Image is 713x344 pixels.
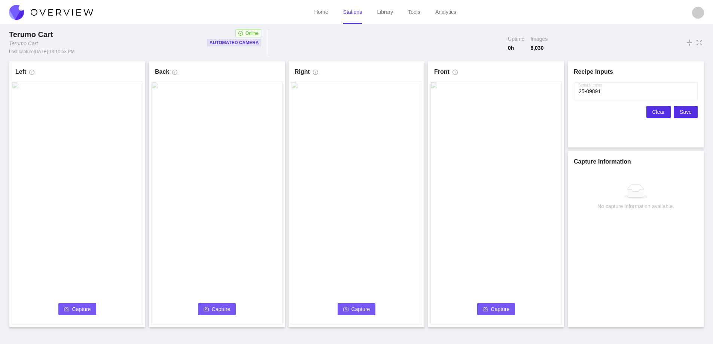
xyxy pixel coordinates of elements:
span: Terumo Cart [9,30,53,39]
span: Clear [652,108,665,116]
span: Uptime [508,35,524,43]
h1: Capture Information [574,157,698,166]
span: Capture [491,305,510,313]
button: cameraCapture [338,303,376,315]
button: Save [674,106,698,118]
a: Tools [408,9,420,15]
span: camera [204,307,209,313]
div: No capture information available. [597,202,674,210]
button: cameraCapture [477,303,515,315]
h1: Recipe Inputs [574,67,698,76]
button: Clear [646,106,671,118]
span: 8,030 [530,44,548,52]
span: info-circle [453,70,458,78]
h1: Back [155,67,169,76]
span: Capture [212,305,231,313]
a: Home [314,9,328,15]
span: check-circle [238,31,243,36]
p: Automated Camera [210,39,259,46]
a: Stations [343,9,362,15]
button: cameraCapture [198,303,236,315]
span: camera [483,307,488,313]
span: camera [64,307,69,313]
h1: Left [15,67,26,76]
div: Terumo Cart [9,29,56,40]
span: info-circle [313,70,318,78]
span: Capture [351,305,370,313]
div: Terumo Cart [9,40,38,47]
span: info-circle [29,70,34,78]
button: cameraCapture [58,303,97,315]
span: Images [530,35,548,43]
a: Library [377,9,393,15]
span: Capture [72,305,91,313]
span: 0 h [508,44,524,52]
span: info-circle [172,70,177,78]
span: vertical-align-middle [686,38,693,47]
span: camera [343,307,348,313]
img: Overview [9,5,93,20]
h1: Right [295,67,310,76]
div: Last capture [DATE] 13:10:53 PM [9,49,74,55]
span: Online [246,30,259,37]
label: Serial Number [578,82,602,88]
span: Save [680,108,692,116]
h1: Front [434,67,450,76]
span: fullscreen [696,39,703,47]
a: Analytics [435,9,456,15]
